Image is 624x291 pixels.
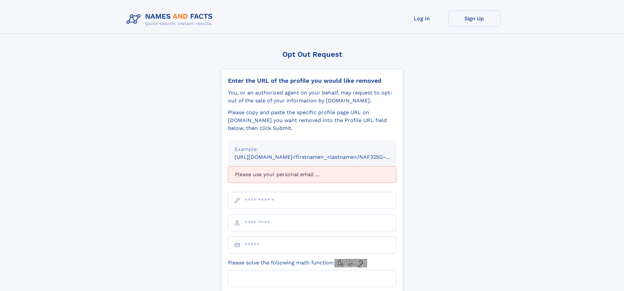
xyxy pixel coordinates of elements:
div: Please use your personal email ... [228,166,396,183]
img: Logo Names and Facts [124,10,218,28]
div: You, or an authorized agent on your behalf, may request to opt-out of the sale of your informatio... [228,89,396,105]
a: Log In [396,10,448,27]
small: [URL][DOMAIN_NAME]<firstname>_<lastname>/NAF325G-xxxxxxxx [235,154,409,160]
div: Opt Out Request [221,50,403,58]
div: Enter the URL of the profile you would like removed [228,77,396,84]
div: Example: [235,145,390,153]
a: Sign Up [448,10,501,27]
div: Please copy and paste the specific profile page URL on [DOMAIN_NAME] you want removed into the Pr... [228,109,396,132]
label: Please solve the following math function: [228,259,367,267]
